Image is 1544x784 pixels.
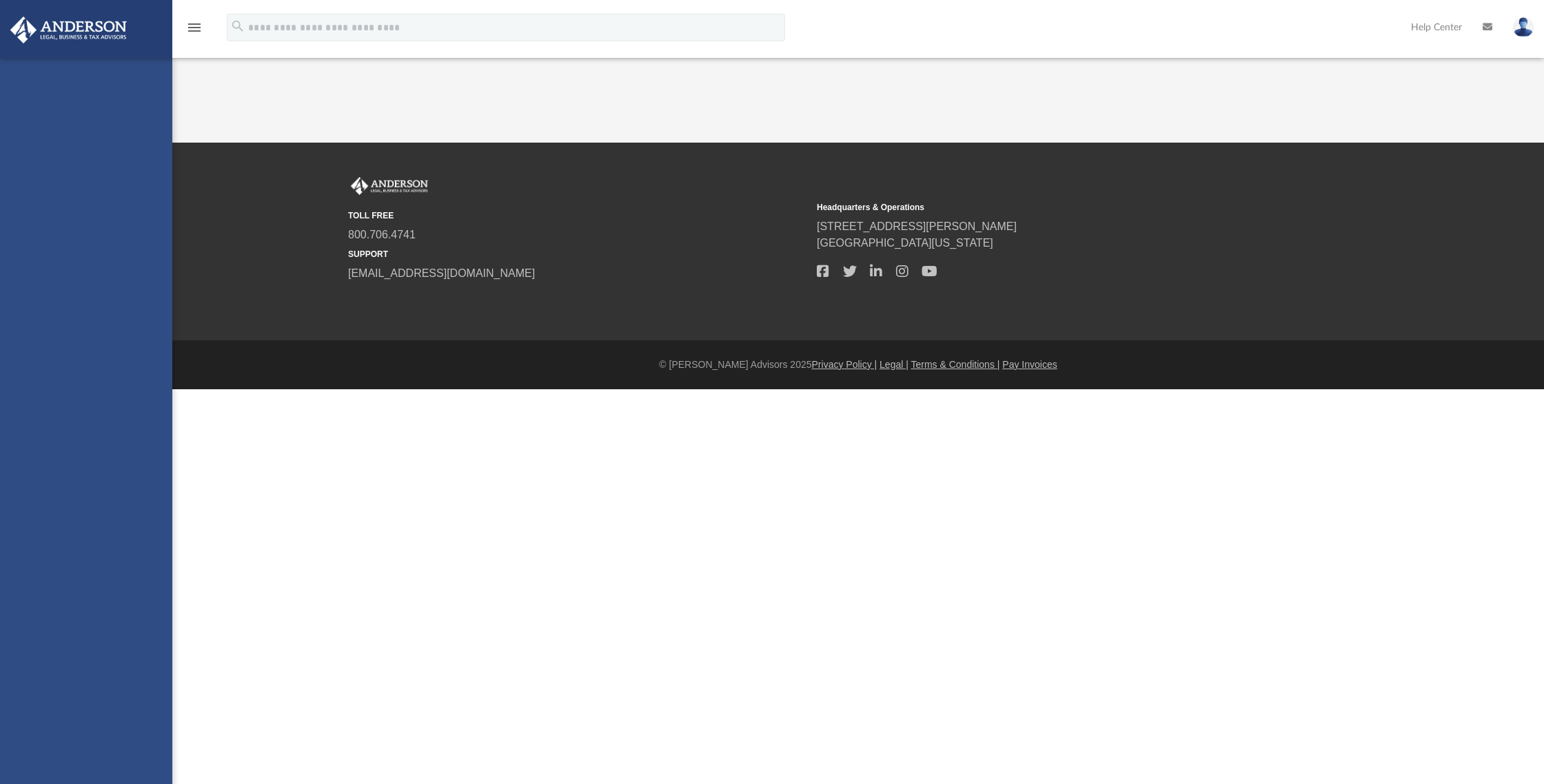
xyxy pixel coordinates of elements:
[1513,17,1534,37] img: User Pic
[817,237,993,249] a: [GEOGRAPHIC_DATA][US_STATE]
[186,19,203,36] i: menu
[880,359,908,370] a: Legal |
[230,19,245,34] i: search
[348,267,535,279] a: [EMAIL_ADDRESS][DOMAIN_NAME]
[911,359,1000,370] a: Terms & Conditions |
[186,26,203,36] a: menu
[817,201,1276,214] small: Headquarters & Operations
[812,359,877,370] a: Privacy Policy |
[817,220,1017,232] a: [STREET_ADDRESS][PERSON_NAME]
[348,177,431,195] img: Anderson Advisors Platinum Portal
[348,248,807,260] small: SUPPORT
[348,229,416,240] a: 800.706.4741
[1002,359,1057,370] a: Pay Invoices
[172,358,1544,372] div: © [PERSON_NAME] Advisors 2025
[348,209,807,222] small: TOLL FREE
[6,17,131,43] img: Anderson Advisors Platinum Portal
